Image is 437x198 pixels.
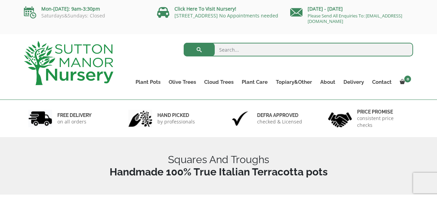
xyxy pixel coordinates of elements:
[396,77,413,87] a: 0
[24,5,147,13] p: Mon-[DATE]: 9am-3:30pm
[228,110,252,127] img: 3.jpg
[368,77,396,87] a: Contact
[131,77,165,87] a: Plant Pots
[24,154,413,178] h1: Squares And Troughs
[316,77,339,87] a: About
[174,5,236,12] a: Click Here To Visit Nursery!
[290,5,413,13] p: [DATE] - [DATE]
[128,110,152,127] img: 2.jpg
[184,43,413,56] input: Search...
[308,13,402,24] a: Please Send All Enquiries To: [EMAIL_ADDRESS][DOMAIN_NAME]
[404,76,411,82] span: 0
[272,77,316,87] a: Topiary&Other
[328,108,352,129] img: 4.jpg
[357,115,409,129] p: consistent price checks
[57,112,91,118] h6: FREE DELIVERY
[257,118,302,125] p: checked & Licensed
[28,110,52,127] img: 1.jpg
[174,12,278,19] a: [STREET_ADDRESS] No Appointments needed
[257,112,302,118] h6: Defra approved
[24,41,113,85] img: logo
[339,77,368,87] a: Delivery
[357,109,409,115] h6: Price promise
[24,13,147,18] p: Saturdays&Sundays: Closed
[238,77,272,87] a: Plant Care
[157,118,195,125] p: by professionals
[57,118,91,125] p: on all orders
[165,77,200,87] a: Olive Trees
[200,77,238,87] a: Cloud Trees
[157,112,195,118] h6: hand picked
